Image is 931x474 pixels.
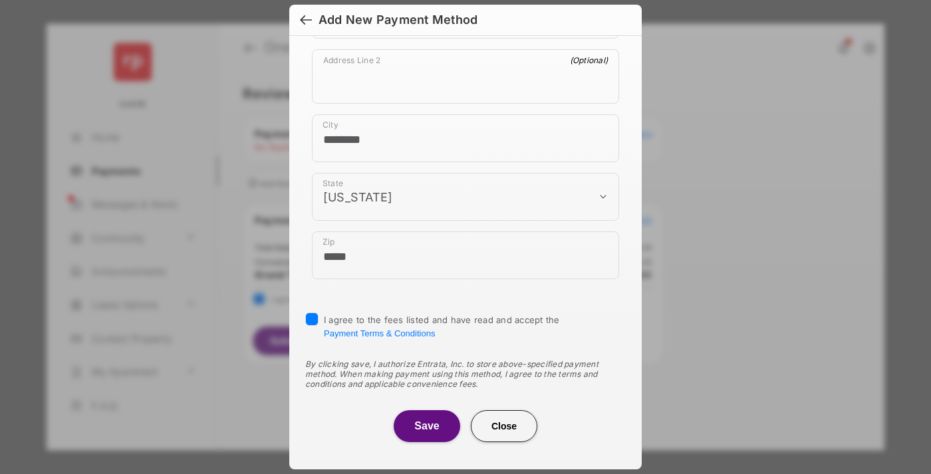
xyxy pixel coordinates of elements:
div: payment_method_screening[postal_addresses][postalCode] [312,231,619,279]
span: I agree to the fees listed and have read and accept the [324,314,560,338]
div: payment_method_screening[postal_addresses][locality] [312,114,619,162]
div: By clicking save, I authorize Entrata, Inc. to store above-specified payment method. When making ... [305,359,626,389]
div: payment_method_screening[postal_addresses][addressLine2] [312,49,619,104]
button: Save [394,410,460,442]
div: payment_method_screening[postal_addresses][administrativeArea] [312,173,619,221]
button: Close [471,410,537,442]
div: Add New Payment Method [319,13,477,27]
button: I agree to the fees listed and have read and accept the [324,328,435,338]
